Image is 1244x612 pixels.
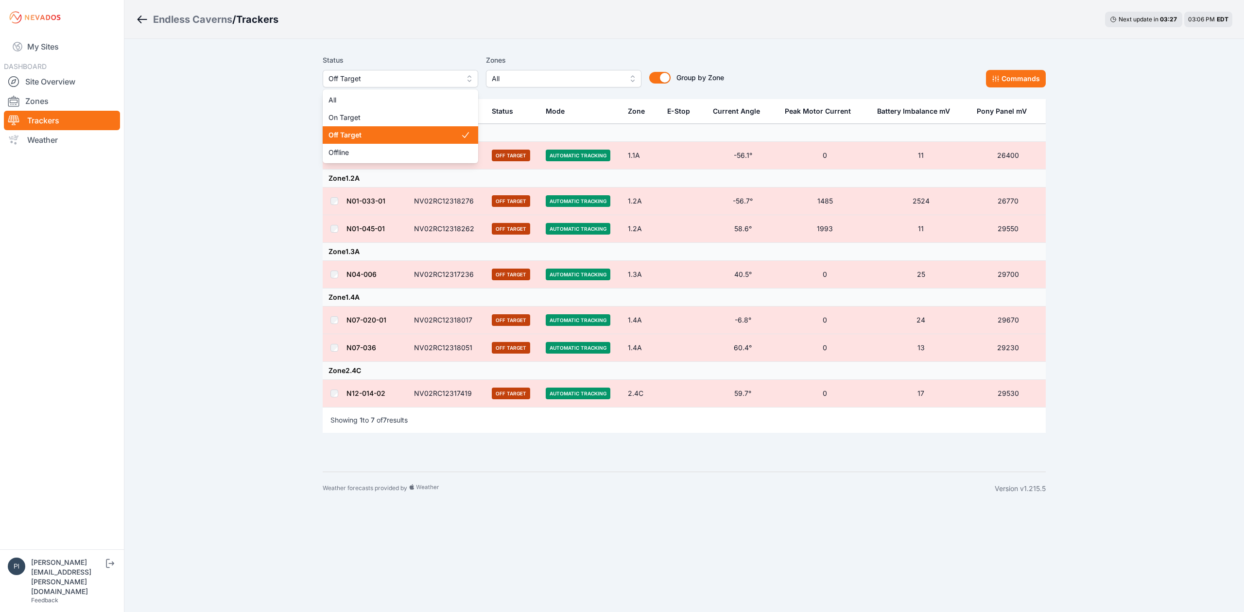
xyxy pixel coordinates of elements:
button: Off Target [323,70,478,87]
span: Off Target [328,130,461,140]
span: Offline [328,148,461,157]
span: On Target [328,113,461,122]
span: Off Target [328,73,459,85]
div: Off Target [323,89,478,163]
span: All [328,95,461,105]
